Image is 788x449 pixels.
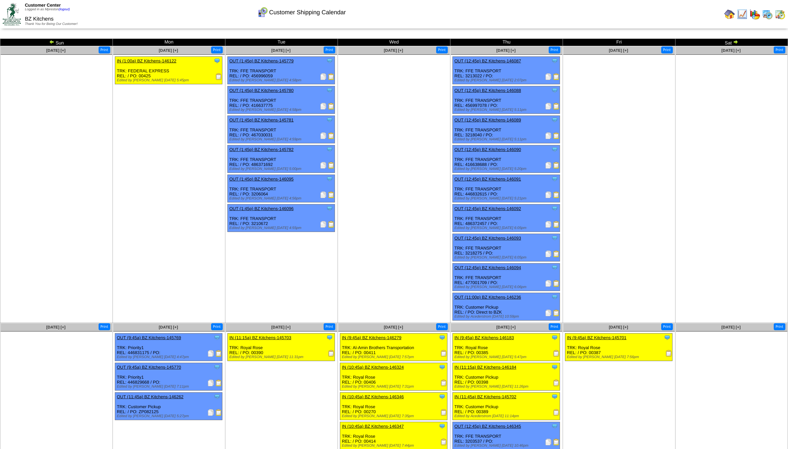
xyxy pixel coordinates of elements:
[551,294,558,300] img: Tooltip
[228,116,335,143] div: TRK: FFE TRANSPORT REL: / PO: 467030031
[551,146,558,153] img: Tooltip
[453,393,560,420] div: TRK: Customer Pickup REL: / PO: 00389
[454,295,521,300] a: OUT (11:00p) BZ Kitchens-146236
[25,8,70,11] span: Logged in as Mpreston
[229,108,335,112] div: Edited by [PERSON_NAME] [DATE] 4:58pm
[225,39,338,46] td: Tue
[271,325,290,330] a: [DATE] [+]
[229,147,293,152] a: OUT (1:45p) BZ Kitchens-145782
[553,103,560,110] img: Bill of Lading
[454,88,521,93] a: OUT (12:45p) BZ Kitchens-146088
[215,350,222,357] img: Bill of Lading
[454,147,521,152] a: OUT (12:45p) BZ Kitchens-146090
[454,315,560,319] div: Edited by Acederstrom [DATE] 10:59pm
[320,162,327,169] img: Packing Slip
[496,48,515,53] a: [DATE] [+]
[207,350,214,357] img: Packing Slip
[553,439,560,445] img: Bill of Lading
[553,162,560,169] img: Bill of Lading
[215,73,222,80] img: Receiving Document
[551,235,558,241] img: Tooltip
[340,363,447,391] div: TRK: Royal Rose REL: / PO: 00406
[207,380,214,386] img: Packing Slip
[454,414,560,418] div: Edited by Acederstrom [DATE] 11:14pm
[551,87,558,94] img: Tooltip
[733,39,738,44] img: arrowright.gif
[326,116,333,123] img: Tooltip
[454,285,560,289] div: Edited by [PERSON_NAME] [DATE] 6:06pm
[328,73,335,80] img: Bill of Lading
[229,196,335,200] div: Edited by [PERSON_NAME] [DATE] 4:56pm
[439,393,445,400] img: Tooltip
[228,57,335,84] div: TRK: FFE TRANSPORT REL: / PO: 456996059
[661,323,673,330] button: Print
[551,423,558,429] img: Tooltip
[453,363,560,391] div: TRK: Customer Pickup REL: / PO: 00398
[545,280,552,287] img: Packing Slip
[229,177,293,182] a: OUT (1:45p) BZ Kitchens-146095
[117,335,181,340] a: OUT (9:45a) BZ Kitchens-145769
[25,22,78,26] span: Thank You for Being Our Customer!
[211,323,223,330] button: Print
[342,355,447,359] div: Edited by [PERSON_NAME] [DATE] 7:57pm
[724,9,735,20] img: home.gif
[229,167,335,171] div: Edited by [PERSON_NAME] [DATE] 5:00pm
[229,78,335,82] div: Edited by [PERSON_NAME] [DATE] 4:58pm
[453,116,560,143] div: TRK: FFE TRANSPORT REL: 3218040 / PO:
[567,355,672,359] div: Edited by [PERSON_NAME] [DATE] 7:56pm
[326,57,333,64] img: Tooltip
[454,236,521,241] a: OUT (12:45p) BZ Kitchens-146093
[551,205,558,212] img: Tooltip
[545,439,552,445] img: Packing Slip
[549,323,560,330] button: Print
[115,57,222,84] div: TRK: FEDERAL EXPRESS REL: / PO: 00425
[545,251,552,257] img: Packing Slip
[214,364,220,370] img: Tooltip
[342,335,401,340] a: IN (9:45a) BZ Kitchens-146279
[553,280,560,287] img: Bill of Lading
[25,3,61,8] span: Customer Center
[553,73,560,80] img: Bill of Lading
[117,394,184,399] a: OUT (11:45a) BZ Kitchens-146262
[551,176,558,182] img: Tooltip
[320,132,327,139] img: Packing Slip
[609,48,628,53] a: [DATE] [+]
[340,393,447,420] div: TRK: Royal Rose REL: / PO: 00270
[440,439,447,445] img: Receiving Document
[229,117,293,122] a: OUT (1:45p) BZ Kitchens-145781
[553,132,560,139] img: Bill of Lading
[228,175,335,202] div: TRK: FFE TRANSPORT REL: / PO: 3206064
[342,385,447,389] div: Edited by [PERSON_NAME] [DATE] 7:31pm
[453,234,560,262] div: TRK: FFE TRANSPORT REL: 3218275 / PO:
[545,221,552,228] img: Packing Slip
[328,191,335,198] img: Bill of Lading
[159,325,178,330] a: [DATE] [+]
[545,103,552,110] img: Packing Slip
[229,206,293,211] a: OUT (1:45p) BZ Kitchens-146096
[320,221,327,228] img: Packing Slip
[453,334,560,361] div: TRK: Royal Rose REL: / PO: 00385
[453,204,560,232] div: TRK: FFE TRANSPORT REL: 486372457 / PO:
[159,48,178,53] span: [DATE] [+]
[609,325,628,330] a: [DATE] [+]
[320,191,327,198] img: Packing Slip
[117,78,222,82] div: Edited by [PERSON_NAME] [DATE] 5:45pm
[326,205,333,212] img: Tooltip
[721,48,741,53] a: [DATE] [+]
[545,132,552,139] img: Packing Slip
[117,365,181,370] a: OUT (9:45a) BZ Kitchens-145770
[774,323,785,330] button: Print
[454,394,516,399] a: IN (11:45a) BZ Kitchens-145702
[384,325,403,330] span: [DATE] [+]
[553,350,560,357] img: Receiving Document
[228,145,335,173] div: TRK: FFE TRANSPORT REL: / PO: 486371692
[436,46,448,53] button: Print
[496,325,515,330] a: [DATE] [+]
[454,444,560,448] div: Edited by [PERSON_NAME] [DATE] 10:46pm
[675,39,788,46] td: Sat
[737,9,748,20] img: line_graph.gif
[553,409,560,416] img: Receiving Document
